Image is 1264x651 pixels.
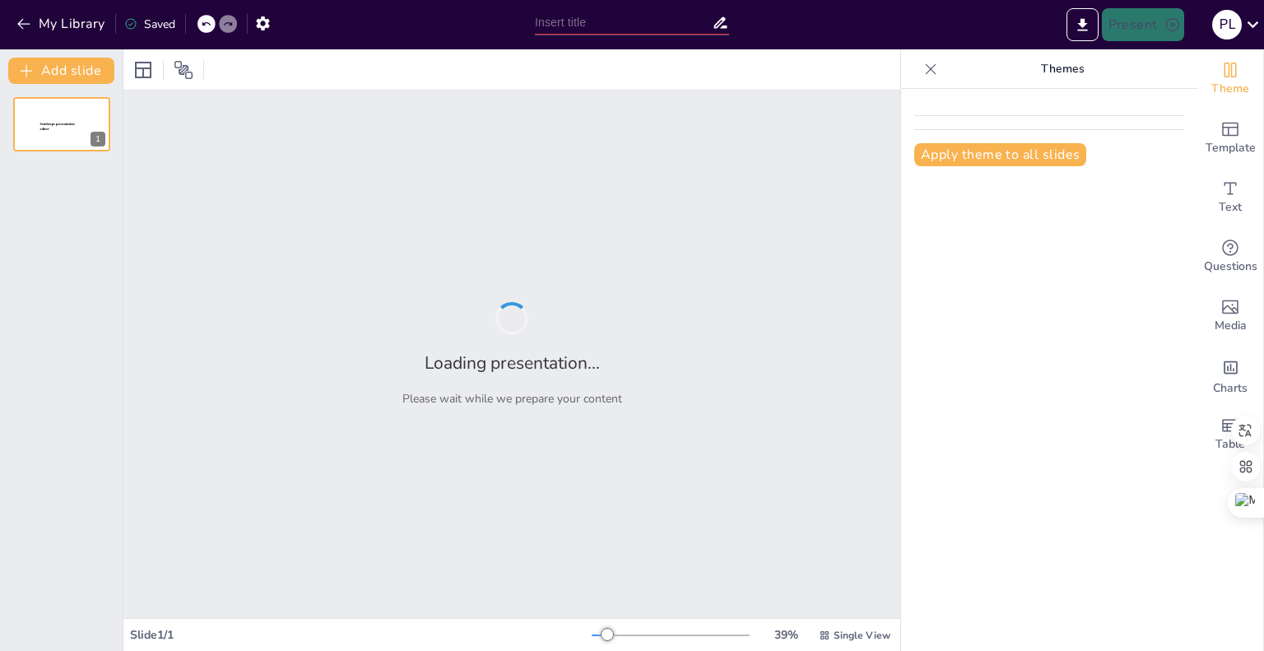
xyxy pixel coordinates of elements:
div: 1 [13,97,110,151]
div: Add a table [1197,405,1263,464]
span: Template [1206,139,1256,157]
button: Add slide [8,58,114,84]
input: Insert title [535,11,712,35]
button: Export to PowerPoint [1066,8,1099,41]
div: Add images, graphics, shapes or video [1197,286,1263,346]
span: Theme [1211,80,1249,98]
p: Themes [944,49,1181,89]
h2: Loading presentation... [425,351,600,374]
div: Slide 1 / 1 [130,627,592,643]
div: Add charts and graphs [1197,346,1263,405]
div: P L [1212,10,1242,40]
button: Apply theme to all slides [914,143,1086,166]
div: 1 [91,132,105,146]
div: Change the overall theme [1197,49,1263,109]
span: Table [1215,435,1245,453]
p: Please wait while we prepare your content [402,391,622,407]
span: Single View [834,629,890,642]
button: P L [1212,8,1242,41]
div: Get real-time input from your audience [1197,227,1263,286]
button: My Library [12,11,112,37]
span: Media [1215,317,1247,335]
div: Saved [124,16,175,32]
span: Position [174,60,193,80]
span: Sendsteps presentation editor [40,123,75,132]
div: Add ready made slides [1197,109,1263,168]
button: Present [1102,8,1184,41]
span: Charts [1213,379,1248,398]
div: 39 % [766,627,806,643]
div: Layout [130,57,156,83]
div: Add text boxes [1197,168,1263,227]
span: Questions [1204,258,1257,276]
span: Text [1219,198,1242,216]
